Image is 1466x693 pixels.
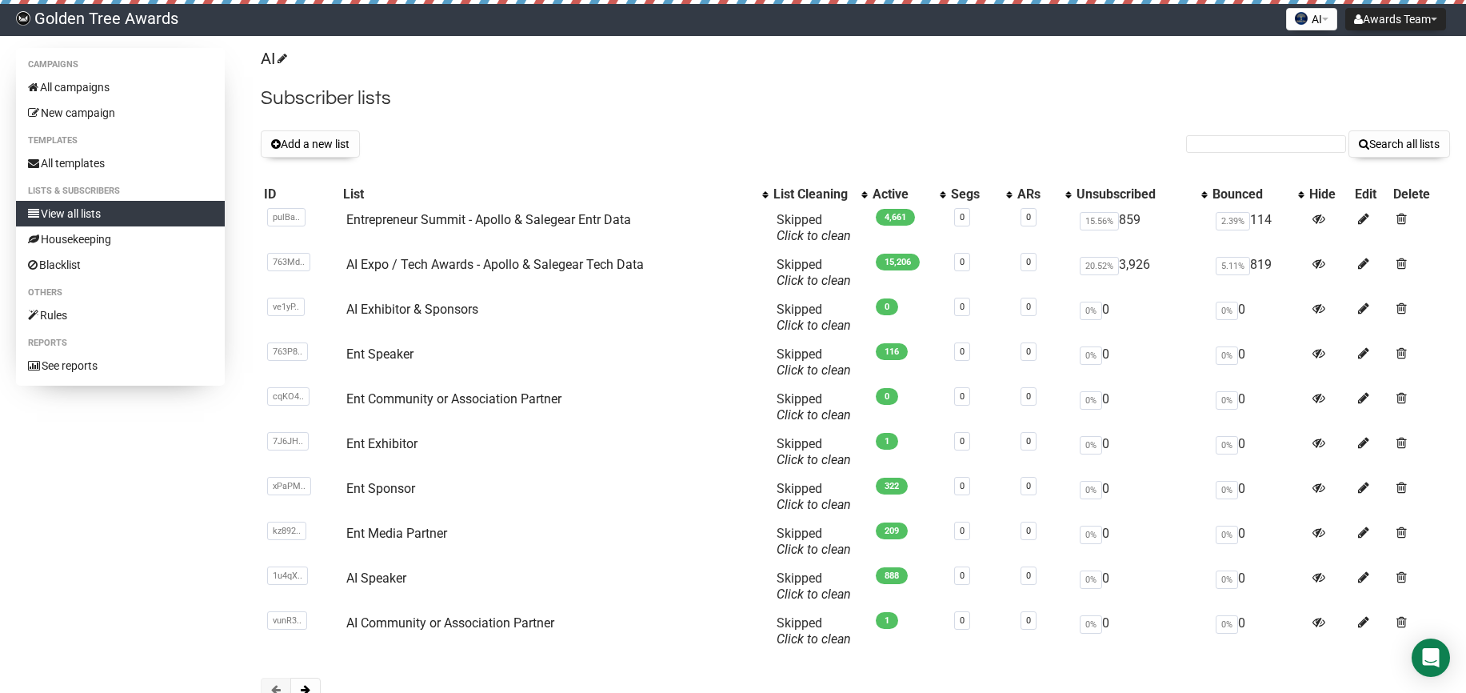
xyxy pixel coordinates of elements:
[1309,186,1348,202] div: Hide
[960,391,965,402] a: 0
[960,257,965,267] a: 0
[16,334,225,353] li: Reports
[777,391,851,423] span: Skipped
[1209,250,1306,295] td: 819
[1216,526,1238,544] span: 0%
[1209,183,1306,206] th: Bounced: No sort applied, activate to apply an ascending sort
[1080,212,1119,230] span: 15.56%
[876,567,908,584] span: 888
[261,84,1450,113] h2: Subscriber lists
[261,130,360,158] button: Add a new list
[1390,183,1450,206] th: Delete: No sort applied, sorting is disabled
[960,571,965,581] a: 0
[1073,609,1209,654] td: 0
[777,363,851,378] a: Click to clean
[1080,436,1102,455] span: 0%
[1014,183,1073,206] th: ARs: No sort applied, activate to apply an ascending sort
[1306,183,1352,206] th: Hide: No sort applied, sorting is disabled
[876,433,898,450] span: 1
[261,183,339,206] th: ID: No sort applied, sorting is disabled
[876,388,898,405] span: 0
[267,208,306,226] span: pulBa..
[777,257,851,288] span: Skipped
[1295,12,1308,25] img: favicons
[1209,609,1306,654] td: 0
[267,342,308,361] span: 763P8..
[16,201,225,226] a: View all lists
[876,343,908,360] span: 116
[777,212,851,243] span: Skipped
[1209,475,1306,519] td: 0
[267,253,310,271] span: 763Md..
[1073,564,1209,609] td: 0
[16,150,225,176] a: All templates
[1080,391,1102,410] span: 0%
[1026,481,1031,491] a: 0
[267,567,308,585] span: 1u4qX..
[346,391,561,407] a: Ent Community or Association Partner
[1216,571,1238,589] span: 0%
[777,318,851,333] a: Click to clean
[1209,519,1306,564] td: 0
[777,587,851,602] a: Click to clean
[267,477,311,495] span: xPaPM..
[773,186,853,202] div: List Cleaning
[777,273,851,288] a: Click to clean
[1026,615,1031,626] a: 0
[777,631,851,647] a: Click to clean
[346,615,554,631] a: AI Community or Association Partner
[770,183,869,206] th: List Cleaning: No sort applied, activate to apply an ascending sort
[1209,564,1306,609] td: 0
[1026,257,1031,267] a: 0
[777,302,851,333] span: Skipped
[346,257,644,272] a: AI Expo / Tech Awards - Apollo & Salegear Tech Data
[346,436,417,451] a: Ent Exhibitor
[1209,340,1306,385] td: 0
[1080,346,1102,365] span: 0%
[777,526,851,557] span: Skipped
[777,407,851,423] a: Click to clean
[777,542,851,557] a: Click to clean
[960,302,965,312] a: 0
[1073,475,1209,519] td: 0
[960,212,965,222] a: 0
[1080,302,1102,320] span: 0%
[1073,183,1209,206] th: Unsubscribed: No sort applied, activate to apply an ascending sort
[1073,206,1209,250] td: 859
[16,182,225,201] li: Lists & subscribers
[1209,295,1306,340] td: 0
[876,612,898,629] span: 1
[1412,639,1450,677] div: Open Intercom Messenger
[1216,212,1250,230] span: 2.39%
[777,452,851,467] a: Click to clean
[346,481,415,496] a: Ent Sponsor
[346,526,447,541] a: Ent Media Partner
[873,186,932,202] div: Active
[1080,257,1119,275] span: 20.52%
[16,55,225,74] li: Campaigns
[1073,250,1209,295] td: 3,926
[1026,391,1031,402] a: 0
[16,252,225,278] a: Blacklist
[960,615,965,626] a: 0
[346,346,413,362] a: Ent Speaker
[960,346,965,357] a: 0
[869,183,948,206] th: Active: No sort applied, activate to apply an ascending sort
[1026,571,1031,581] a: 0
[340,183,770,206] th: List: No sort applied, activate to apply an ascending sort
[1026,302,1031,312] a: 0
[1073,385,1209,430] td: 0
[1080,526,1102,544] span: 0%
[16,11,30,26] img: f8b559bad824ed76f7defaffbc1b54fa
[1216,346,1238,365] span: 0%
[267,522,306,540] span: kz892..
[876,254,920,270] span: 15,206
[1216,302,1238,320] span: 0%
[1393,186,1447,202] div: Delete
[267,611,307,630] span: vunR3..
[777,615,851,647] span: Skipped
[876,478,908,495] span: 322
[960,526,965,536] a: 0
[346,212,631,227] a: Entrepreneur Summit - Apollo & Salegear Entr Data
[16,131,225,150] li: Templates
